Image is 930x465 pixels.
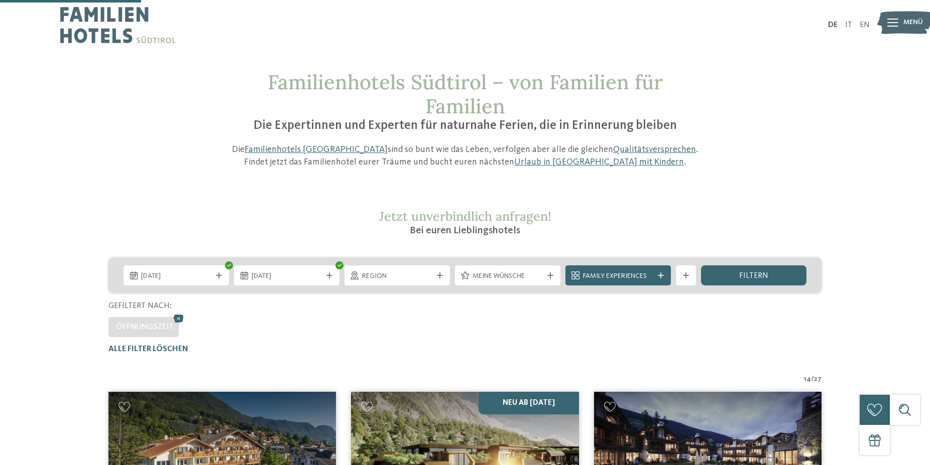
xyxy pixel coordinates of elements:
span: filtern [739,272,768,280]
a: Qualitätsversprechen [613,145,696,154]
span: Bei euren Lieblingshotels [410,226,520,236]
span: Family Experiences [583,271,653,281]
span: [DATE] [252,271,322,281]
a: Familienhotels [GEOGRAPHIC_DATA] [245,145,388,154]
a: IT [845,21,852,29]
span: Öffnungszeit [116,323,174,331]
span: [DATE] [141,271,211,281]
span: Menü [903,18,923,28]
span: Jetzt unverbindlich anfragen! [379,208,551,224]
a: Urlaub in [GEOGRAPHIC_DATA] mit Kindern [514,158,684,167]
span: Familienhotels Südtirol – von Familien für Familien [268,69,663,119]
span: 27 [814,374,822,384]
span: Die Expertinnen und Experten für naturnahe Ferien, die in Erinnerung bleiben [254,119,677,132]
p: Die sind so bunt wie das Leben, verfolgen aber alle die gleichen . Findet jetzt das Familienhotel... [226,143,704,169]
span: Gefiltert nach: [108,302,172,310]
a: DE [828,21,838,29]
a: EN [860,21,870,29]
span: Meine Wünsche [473,271,543,281]
span: 14 [804,374,811,384]
span: Alle Filter löschen [108,345,188,353]
span: / [811,374,814,384]
span: Region [362,271,432,281]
